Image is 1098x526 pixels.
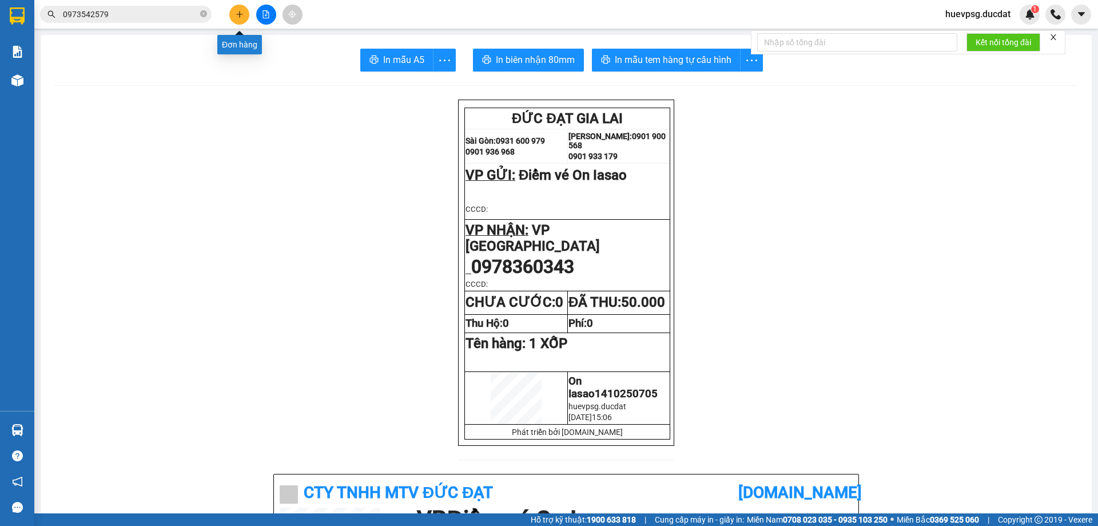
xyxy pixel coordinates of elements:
button: printerIn mẫu A5 [360,49,433,72]
span: On Iasao1410250705 [568,375,658,400]
span: printer [482,55,491,66]
span: In mẫu A5 [383,53,424,67]
span: search [47,10,55,18]
img: warehouse-icon [11,424,23,436]
span: printer [369,55,379,66]
strong: 0369 525 060 [930,515,979,524]
div: Đơn hàng [217,35,262,54]
span: more [433,53,455,68]
span: more [741,53,762,68]
span: Tên hàng: [466,335,567,351]
img: warehouse-icon [11,74,23,86]
strong: Thu Hộ: [466,317,509,330]
span: 0978360343 [471,256,574,278]
b: CTy TNHH MTV ĐỨC ĐẠT [304,483,493,502]
span: question-circle [12,450,23,461]
img: icon-new-feature [1025,9,1035,19]
strong: 0901 933 179 [568,152,618,161]
strong: Sài Gòn: [466,136,496,145]
span: ĐỨC ĐẠT GIA LAI [512,110,623,126]
img: solution-icon [11,46,23,58]
b: [DOMAIN_NAME] [738,483,862,502]
button: printerIn biên nhận 80mm [473,49,584,72]
input: Tìm tên, số ĐT hoặc mã đơn [63,8,198,21]
strong: [PERSON_NAME]: [74,32,145,43]
span: CCCD: [466,280,488,288]
span: 15:06 [592,413,612,422]
span: 0 [555,294,563,310]
span: 1 XỐP [529,335,567,351]
input: Nhập số tổng đài [757,33,957,52]
span: Hỗ trợ kỹ thuật: [531,513,636,526]
span: | [645,513,646,526]
button: file-add [256,5,276,25]
span: In biên nhận 80mm [496,53,575,67]
span: 1 [1033,5,1037,13]
span: close-circle [200,10,207,17]
span: printer [601,55,610,66]
span: notification [12,476,23,487]
button: printerIn mẫu tem hàng tự cấu hình [592,49,741,72]
img: logo-vxr [10,7,25,25]
button: caret-down [1071,5,1091,25]
span: close [1049,33,1057,41]
strong: [PERSON_NAME]: [568,132,632,141]
span: CCCD: [466,205,488,213]
span: file-add [262,10,270,18]
span: 0 [503,317,509,330]
button: more [433,49,456,72]
img: phone-icon [1051,9,1061,19]
strong: ĐÃ THU: [568,294,665,310]
strong: CHƯA CƯỚC: [466,294,563,310]
span: VP NHẬN: [466,222,528,238]
span: aim [288,10,296,18]
strong: 0901 900 568 [568,132,666,150]
sup: 1 [1031,5,1039,13]
span: Cung cấp máy in - giấy in: [655,513,744,526]
strong: 0901 936 968 [7,56,63,66]
span: VP GỬI: [466,167,515,183]
button: more [740,49,763,72]
span: 0 [587,317,593,330]
span: 50.000 [621,294,665,310]
button: aim [283,5,303,25]
span: In mẫu tem hàng tự cấu hình [615,53,731,67]
span: message [12,502,23,513]
span: copyright [1035,516,1043,524]
strong: 0708 023 035 - 0935 103 250 [783,515,888,524]
strong: 0931 600 979 [7,32,62,54]
span: VP GỬI: [7,72,57,88]
strong: Sài Gòn: [7,32,42,43]
strong: 0901 936 968 [466,147,515,156]
span: ⚪️ [890,517,894,522]
span: VP [GEOGRAPHIC_DATA] [466,222,600,254]
span: huevpsg.ducdat [568,402,626,411]
td: Phát triển bởi [DOMAIN_NAME] [465,425,670,440]
strong: 0901 933 179 [74,56,130,66]
span: Kết nối tổng đài [976,36,1031,49]
button: Kết nối tổng đài [966,33,1040,52]
span: caret-down [1076,9,1087,19]
strong: 0931 600 979 [496,136,545,145]
strong: 1900 633 818 [587,515,636,524]
span: [DATE] [568,413,592,422]
span: ĐỨC ĐẠT GIA LAI [31,11,142,27]
span: close-circle [200,9,207,20]
span: plus [236,10,244,18]
span: huevpsg.ducdat [936,7,1020,21]
strong: 0901 900 568 [74,32,166,54]
span: Điểm vé On Iasao [7,72,132,104]
span: Miền Nam [747,513,888,526]
span: Miền Bắc [897,513,979,526]
span: | [988,513,989,526]
strong: Phí: [568,317,593,330]
span: Điểm vé On Iasao [519,167,627,183]
button: plus [229,5,249,25]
